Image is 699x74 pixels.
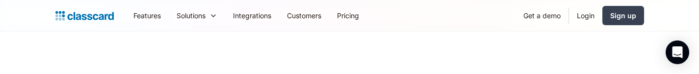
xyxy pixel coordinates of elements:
[602,6,644,25] a: Sign up
[55,9,114,23] a: home
[516,4,569,27] a: Get a demo
[610,10,636,21] div: Sign up
[225,4,279,27] a: Integrations
[279,4,329,27] a: Customers
[169,4,225,27] div: Solutions
[177,10,206,21] div: Solutions
[126,4,169,27] a: Features
[329,4,367,27] a: Pricing
[569,4,602,27] a: Login
[666,40,689,64] div: Open Intercom Messenger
